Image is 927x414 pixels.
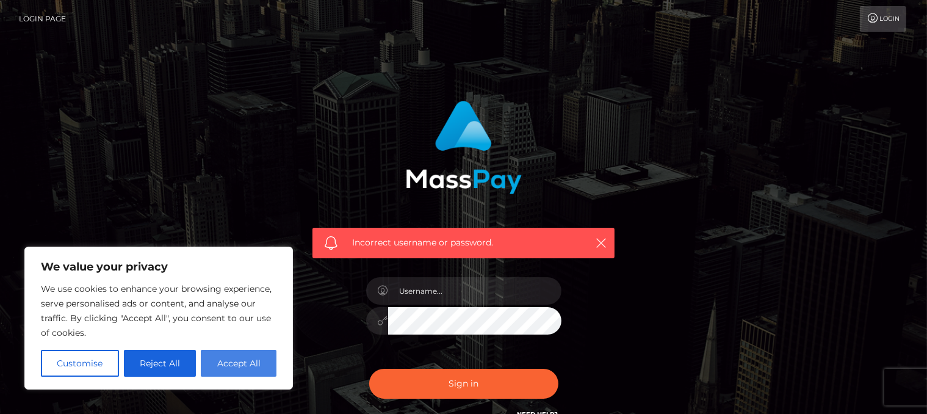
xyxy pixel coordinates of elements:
[406,101,522,194] img: MassPay Login
[388,277,561,305] input: Username...
[24,247,293,390] div: We value your privacy
[19,6,66,32] a: Login Page
[124,350,197,377] button: Reject All
[352,236,575,249] span: Incorrect username or password.
[369,369,558,399] button: Sign in
[201,350,276,377] button: Accept All
[41,260,276,274] p: We value your privacy
[41,281,276,340] p: We use cookies to enhance your browsing experience, serve personalised ads or content, and analys...
[41,350,119,377] button: Customise
[860,6,906,32] a: Login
